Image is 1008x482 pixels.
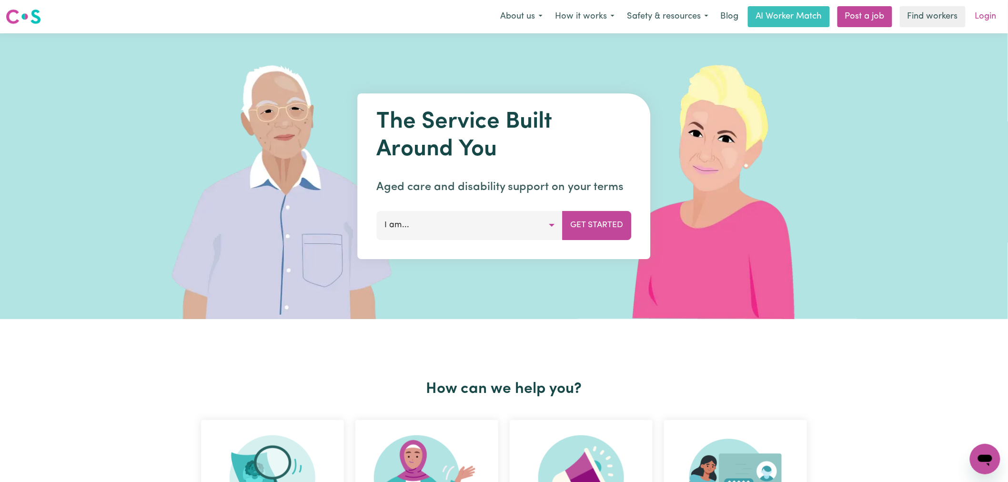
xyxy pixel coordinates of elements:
a: Careseekers logo [6,6,41,28]
img: Careseekers logo [6,8,41,25]
a: Login [969,6,1002,27]
button: How it works [549,7,621,27]
h1: The Service Built Around You [377,109,632,163]
button: Safety & resources [621,7,715,27]
a: Post a job [837,6,892,27]
iframe: Button to launch messaging window [970,444,1000,474]
button: I am... [377,211,563,240]
a: AI Worker Match [748,6,830,27]
p: Aged care and disability support on your terms [377,179,632,196]
button: About us [494,7,549,27]
button: Get Started [563,211,632,240]
h2: How can we help you? [195,380,813,398]
a: Find workers [900,6,966,27]
a: Blog [715,6,744,27]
